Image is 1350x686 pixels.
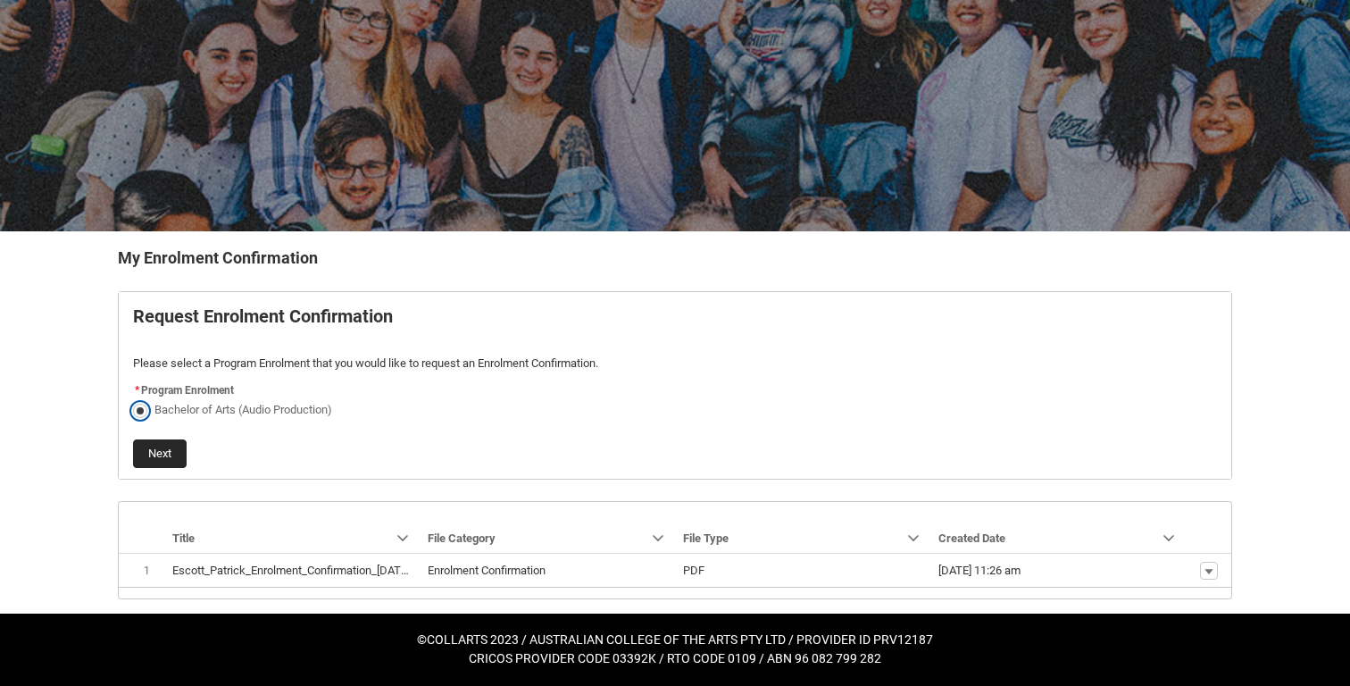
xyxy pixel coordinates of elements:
[683,564,704,577] lightning-base-formatted-text: PDF
[118,291,1232,480] article: REDU_Generate_Enrolment_Confirmation flow
[133,305,393,327] b: Request Enrolment Confirmation
[133,355,1217,372] p: Please select a Program Enrolment that you would like to request an Enrolment Confirmation.
[428,564,546,577] lightning-base-formatted-text: Enrolment Confirmation
[135,384,139,397] abbr: required
[154,403,332,416] span: Bachelor of Arts (Audio Production)
[118,248,318,267] b: My Enrolment Confirmation
[141,384,234,397] span: Program Enrolment
[133,439,187,468] button: Next
[938,564,1021,577] lightning-formatted-date-time: [DATE] 11:26 am
[172,564,475,577] lightning-base-formatted-text: Escott_Patrick_Enrolment_Confirmation_[DATE] 31, 2025.pdf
